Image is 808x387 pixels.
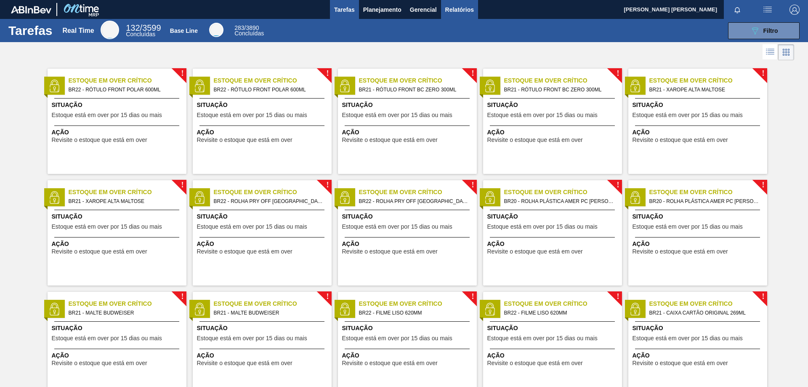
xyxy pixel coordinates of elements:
img: TNhmsLtSVTkK8tSr43FrP2fwEKptu5GPRR3wAAAABJRU5ErkJggg== [11,6,51,13]
span: Situação [52,212,184,221]
span: Situação [52,324,184,333]
span: Ação [197,240,330,248]
span: ! [762,70,764,77]
span: / 3890 [234,24,259,31]
span: ! [471,294,474,300]
img: status [193,191,206,204]
span: ! [762,294,764,300]
span: Revisite o estoque que está em over [633,248,728,255]
span: BR22 - FILME LISO 620MM [359,308,470,318]
span: BR22 - RÓTULO FRONT POLAR 600ML [214,85,325,94]
span: Estoque está em over por 15 dias ou mais [342,224,452,230]
span: Situação [197,101,330,109]
div: Visão em Cards [778,44,794,60]
span: ! [181,294,183,300]
span: Ação [633,351,765,360]
span: Estoque está em over por 15 dias ou mais [487,224,598,230]
span: Ação [197,128,330,137]
span: ! [471,182,474,188]
div: Real Time [101,21,119,39]
span: ! [762,182,764,188]
img: status [629,191,641,204]
span: Situação [197,212,330,221]
span: Estoque em Over Crítico [69,76,186,85]
span: Ação [487,351,620,360]
span: Ação [52,240,184,248]
span: Revisite o estoque que está em over [487,137,583,143]
div: Real Time [62,27,94,35]
span: Revisite o estoque que está em over [52,360,147,366]
img: status [629,80,641,92]
span: ! [181,70,183,77]
span: Estoque está em over por 15 dias ou mais [342,335,452,342]
span: Situação [487,212,620,221]
img: status [338,80,351,92]
span: BR20 - ROLHA PLÁSTICA AMER PC SHORT [649,197,760,206]
span: Revisite o estoque que está em over [342,360,438,366]
span: Revisite o estoque que está em over [487,248,583,255]
div: Real Time [126,24,161,37]
span: Revisite o estoque que está em over [52,137,147,143]
span: BR21 - XAROPE ALTA MALTOSE [69,197,180,206]
span: Estoque em Over Crítico [214,76,332,85]
img: status [193,303,206,315]
span: Estoque em Over Crítico [359,299,477,308]
span: ! [326,182,329,188]
span: BR22 - ROLHA PRY OFF ANTARCTICA 300ML [214,197,325,206]
img: userActions [763,5,773,15]
span: Revisite o estoque que está em over [342,248,438,255]
span: Estoque está em over por 15 dias ou mais [633,224,743,230]
span: Ação [342,351,475,360]
span: Revisite o estoque que está em over [197,137,292,143]
span: ! [181,182,183,188]
span: / 3599 [126,23,161,32]
span: Estoque em Over Crítico [214,188,332,197]
span: Revisite o estoque que está em over [197,248,292,255]
span: Situação [487,324,620,333]
span: Estoque em Over Crítico [69,299,186,308]
span: Estoque em Over Crítico [69,188,186,197]
img: status [48,303,61,315]
span: Ação [633,240,765,248]
span: Estoque está em over por 15 dias ou mais [633,112,743,118]
span: Tarefas [334,5,355,15]
span: Ação [633,128,765,137]
span: Estoque em Over Crítico [504,188,622,197]
span: Ação [52,128,184,137]
span: ! [326,294,329,300]
span: Estoque em Over Crítico [649,76,767,85]
img: status [193,80,206,92]
img: status [484,303,496,315]
span: Ação [487,128,620,137]
span: Estoque em Over Crítico [214,299,332,308]
span: BR22 - FILME LISO 620MM [504,308,615,318]
span: BR22 - RÓTULO FRONT POLAR 600ML [69,85,180,94]
span: Gerencial [410,5,437,15]
div: Base Line [170,27,198,34]
span: Estoque está em over por 15 dias ou mais [487,335,598,342]
span: Estoque está em over por 15 dias ou mais [197,224,307,230]
span: Estoque em Over Crítico [504,76,622,85]
img: Logout [789,5,800,15]
span: Situação [487,101,620,109]
span: Estoque está em over por 15 dias ou mais [487,112,598,118]
span: Estoque está em over por 15 dias ou mais [342,112,452,118]
button: Notificações [724,4,751,16]
div: Base Line [209,23,223,37]
span: Estoque está em over por 15 dias ou mais [52,335,162,342]
span: Ação [487,240,620,248]
span: BR21 - CAIXA CARTÃO ORIGINAL 269ML [649,308,760,318]
span: BR21 - RÓTULO FRONT BC ZERO 300ML [504,85,615,94]
span: Filtro [763,27,778,34]
span: Estoque está em over por 15 dias ou mais [633,335,743,342]
h1: Tarefas [8,26,53,35]
span: BR21 - RÓTULO FRONT BC ZERO 300ML [359,85,470,94]
span: BR22 - ROLHA PRY OFF ANTARCTICA 300ML [359,197,470,206]
span: BR20 - ROLHA PLÁSTICA AMER PC SHORT [504,197,615,206]
span: 283 [234,24,244,31]
span: Situação [633,101,765,109]
span: Estoque em Over Crítico [504,299,622,308]
span: BR21 - MALTE BUDWEISER [214,308,325,318]
span: BR21 - XAROPE ALTA MALTOSE [649,85,760,94]
span: Planejamento [363,5,401,15]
